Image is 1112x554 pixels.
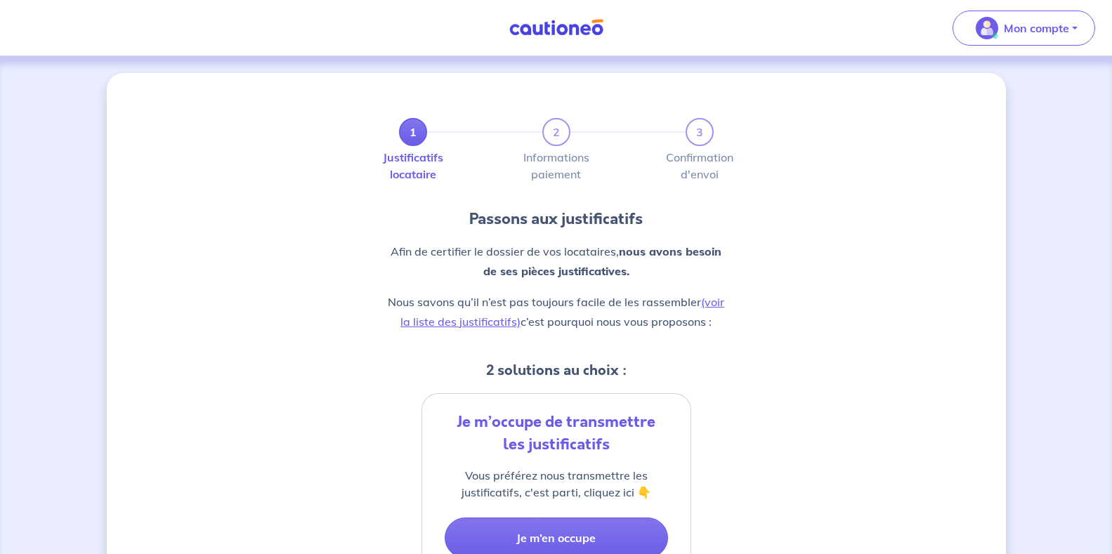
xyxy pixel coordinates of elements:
[686,152,714,180] label: Confirmation d'envoi
[1004,20,1069,37] p: Mon compte
[399,152,427,180] label: Justificatifs locataire
[445,411,668,456] div: Je m’occupe de transmettre les justificatifs
[542,152,570,180] label: Informations paiement
[469,208,643,230] p: Passons aux justificatifs
[976,17,998,39] img: illu_account_valid_menu.svg
[445,467,668,501] p: Vous préférez nous transmettre les justificatifs, c'est parti, cliquez ici 👇
[388,360,725,382] h5: 2 solutions au choix :
[388,242,725,281] p: Afin de certifier le dossier de vos locataires,
[388,292,725,331] p: Nous savons qu’il n’est pas toujours facile de les rassembler c’est pourquoi nous vous proposons :
[399,118,427,146] a: 1
[504,19,609,37] img: Cautioneo
[953,11,1095,46] button: illu_account_valid_menu.svgMon compte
